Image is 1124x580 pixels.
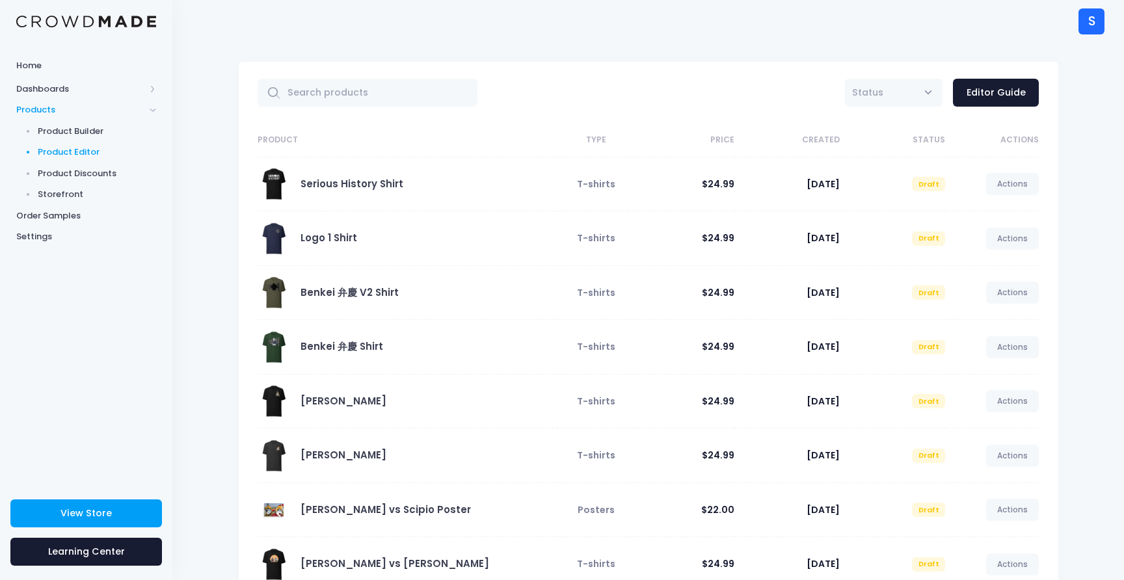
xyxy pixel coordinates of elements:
a: Serious History Shirt [301,177,403,191]
span: [DATE] [807,286,840,299]
span: [DATE] [807,449,840,462]
span: [DATE] [807,503,840,516]
span: T-shirts [577,449,615,462]
a: [PERSON_NAME] [301,448,386,462]
a: Editor Guide [953,79,1039,107]
span: View Store [60,507,112,520]
span: $24.99 [702,286,734,299]
a: Actions [986,390,1039,412]
span: [DATE] [807,178,840,191]
a: Learning Center [10,538,162,566]
span: T-shirts [577,231,615,244]
a: Actions [986,336,1039,358]
div: S [1078,8,1104,34]
span: $24.99 [702,231,734,244]
span: Status [845,79,943,107]
a: [PERSON_NAME] vs [PERSON_NAME] [301,557,489,570]
a: Benkei 弁慶 V2 Shirt [301,285,399,299]
span: Storefront [38,188,157,201]
a: [PERSON_NAME] vs Scipio Poster [301,503,471,516]
span: Draft [912,394,945,408]
span: Status [852,86,883,99]
a: Actions [986,282,1039,304]
span: Products [16,103,145,116]
span: [DATE] [807,231,840,244]
a: Logo 1 Shirt [301,231,357,244]
span: Home [16,59,156,72]
span: Draft [912,285,945,300]
a: View Store [10,499,162,527]
span: Order Samples [16,209,156,222]
a: Actions [986,499,1039,521]
span: Draft [912,340,945,354]
span: $24.99 [702,449,734,462]
span: T-shirts [577,340,615,353]
a: [PERSON_NAME] [301,394,386,408]
th: Product: activate to sort column ascending [258,124,557,157]
span: Dashboards [16,83,145,96]
th: Created: activate to sort column ascending [734,124,840,157]
span: $24.99 [702,340,734,353]
th: Type: activate to sort column ascending [557,124,629,157]
span: [DATE] [807,340,840,353]
span: Status [852,86,883,99]
span: Settings [16,230,156,243]
th: Price: activate to sort column ascending [628,124,734,157]
span: [DATE] [807,395,840,408]
span: Product Editor [38,146,157,159]
span: Draft [912,231,945,246]
span: Draft [912,557,945,572]
span: T-shirts [577,557,615,570]
span: Learning Center [48,545,125,558]
th: Status: activate to sort column ascending [840,124,945,157]
span: Product Discounts [38,167,157,180]
span: [DATE] [807,557,840,570]
span: Draft [912,503,945,517]
span: Draft [912,177,945,191]
a: Actions [986,553,1039,575]
th: Actions: activate to sort column ascending [945,124,1039,157]
span: Product Builder [38,125,157,138]
a: Benkei 弁慶 Shirt [301,339,383,353]
input: Search products [258,79,478,107]
span: $24.99 [702,178,734,191]
span: $22.00 [701,503,734,516]
a: Actions [986,173,1039,195]
span: Posters [578,503,615,516]
span: $24.99 [702,395,734,408]
a: Actions [986,228,1039,250]
span: $24.99 [702,557,734,570]
span: Draft [912,449,945,463]
span: T-shirts [577,286,615,299]
img: Logo [16,16,156,28]
span: T-shirts [577,178,615,191]
span: T-shirts [577,395,615,408]
a: Actions [986,445,1039,467]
